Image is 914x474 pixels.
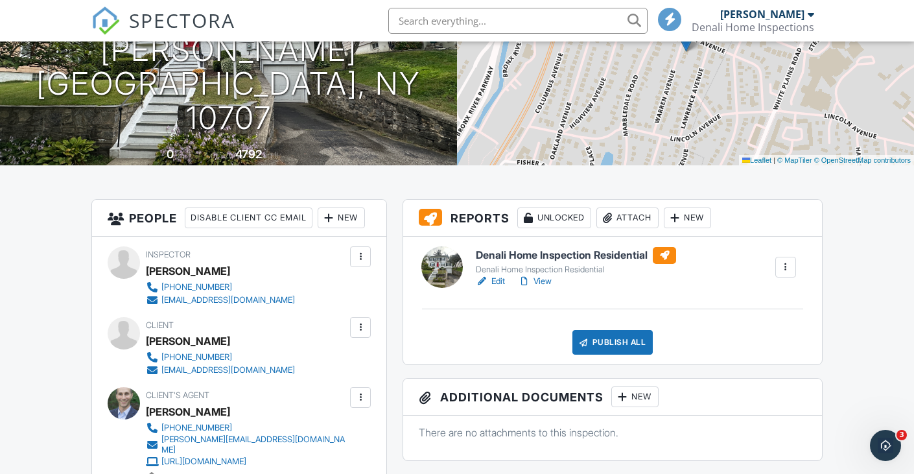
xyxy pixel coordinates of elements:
a: SPECTORA [91,18,235,45]
span: sq. ft. [176,150,194,160]
p: There are no attachments to this inspection. [419,425,806,440]
div: [PHONE_NUMBER] [161,282,232,292]
div: Publish All [572,330,653,355]
div: [EMAIL_ADDRESS][DOMAIN_NAME] [161,365,295,375]
a: [EMAIL_ADDRESS][DOMAIN_NAME] [146,294,295,307]
a: [PHONE_NUMBER] [146,281,295,294]
a: View [518,275,552,288]
span: Inspector [146,250,191,259]
input: Search everything... [388,8,648,34]
span: Client's Agent [146,390,209,400]
iframe: Intercom live chat [870,430,901,461]
a: [PERSON_NAME] [146,402,230,421]
div: 4792 [235,147,262,161]
div: Denali Home Inspection Residential [476,265,676,275]
div: 0 [167,147,174,161]
div: [PHONE_NUMBER] [161,423,232,433]
h6: Denali Home Inspection Residential [476,247,676,264]
a: [PHONE_NUMBER] [146,421,347,434]
div: Attach [596,207,659,228]
span: 3 [896,430,907,440]
a: [URL][DOMAIN_NAME] [146,455,347,468]
span: | [773,156,775,164]
div: [URL][DOMAIN_NAME] [161,456,246,467]
a: Denali Home Inspection Residential Denali Home Inspection Residential [476,247,676,276]
img: The Best Home Inspection Software - Spectora [91,6,120,35]
a: © OpenStreetMap contributors [814,156,911,164]
a: Edit [476,275,505,288]
div: New [318,207,365,228]
a: [PERSON_NAME][EMAIL_ADDRESS][DOMAIN_NAME] [146,434,347,455]
span: sq.ft. [264,150,280,160]
a: [PHONE_NUMBER] [146,351,295,364]
div: Unlocked [517,207,591,228]
div: [PERSON_NAME] [720,8,804,21]
div: Denali Home Inspections [692,21,814,34]
div: [PERSON_NAME] [146,331,230,351]
a: © MapTiler [777,156,812,164]
a: Leaflet [742,156,771,164]
h3: Reports [403,200,822,237]
div: [PERSON_NAME] [146,261,230,281]
span: Client [146,320,174,330]
div: [PHONE_NUMBER] [161,352,232,362]
h3: People [92,200,386,237]
span: Lot Size [206,150,233,160]
div: Disable Client CC Email [185,207,312,228]
div: [PERSON_NAME][EMAIL_ADDRESS][DOMAIN_NAME] [161,434,347,455]
div: New [664,207,711,228]
div: New [611,386,659,407]
a: [EMAIL_ADDRESS][DOMAIN_NAME] [146,364,295,377]
span: SPECTORA [129,6,235,34]
div: [EMAIL_ADDRESS][DOMAIN_NAME] [161,295,295,305]
h3: Additional Documents [403,379,822,416]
